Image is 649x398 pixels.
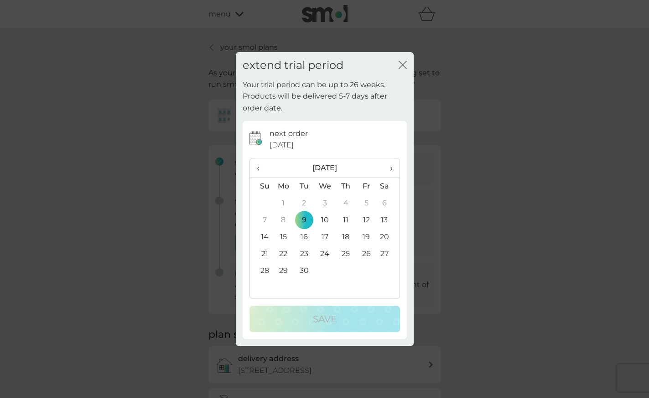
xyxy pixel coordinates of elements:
[314,195,335,212] td: 3
[294,195,314,212] td: 2
[243,59,343,72] h2: extend trial period
[273,246,294,262] td: 22
[250,262,273,279] td: 28
[294,212,314,229] td: 9
[356,246,377,262] td: 26
[294,262,314,279] td: 30
[376,229,399,246] td: 20
[273,262,294,279] td: 29
[273,212,294,229] td: 8
[314,178,335,195] th: We
[356,178,377,195] th: Fr
[356,195,377,212] td: 5
[273,195,294,212] td: 1
[335,195,356,212] td: 4
[250,246,273,262] td: 21
[335,212,356,229] td: 11
[376,212,399,229] td: 13
[314,212,335,229] td: 10
[383,158,392,178] span: ›
[376,195,399,212] td: 6
[314,229,335,246] td: 17
[250,229,273,246] td: 14
[376,246,399,262] td: 27
[243,79,407,114] p: Your trial period can be up to 26 weeks. Products will be delivered 5-7 days after order date.
[250,212,273,229] td: 7
[314,246,335,262] td: 24
[273,178,294,195] th: Mo
[294,246,314,262] td: 23
[273,229,294,246] td: 15
[335,246,356,262] td: 25
[356,229,377,246] td: 19
[399,61,407,70] button: close
[356,212,377,229] td: 12
[313,312,337,326] p: Save
[249,306,400,332] button: Save
[294,178,314,195] th: Tu
[250,178,273,195] th: Su
[294,229,314,246] td: 16
[335,229,356,246] td: 18
[270,128,308,140] p: next order
[376,178,399,195] th: Sa
[270,139,294,151] span: [DATE]
[273,158,377,178] th: [DATE]
[257,158,266,178] span: ‹
[335,178,356,195] th: Th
